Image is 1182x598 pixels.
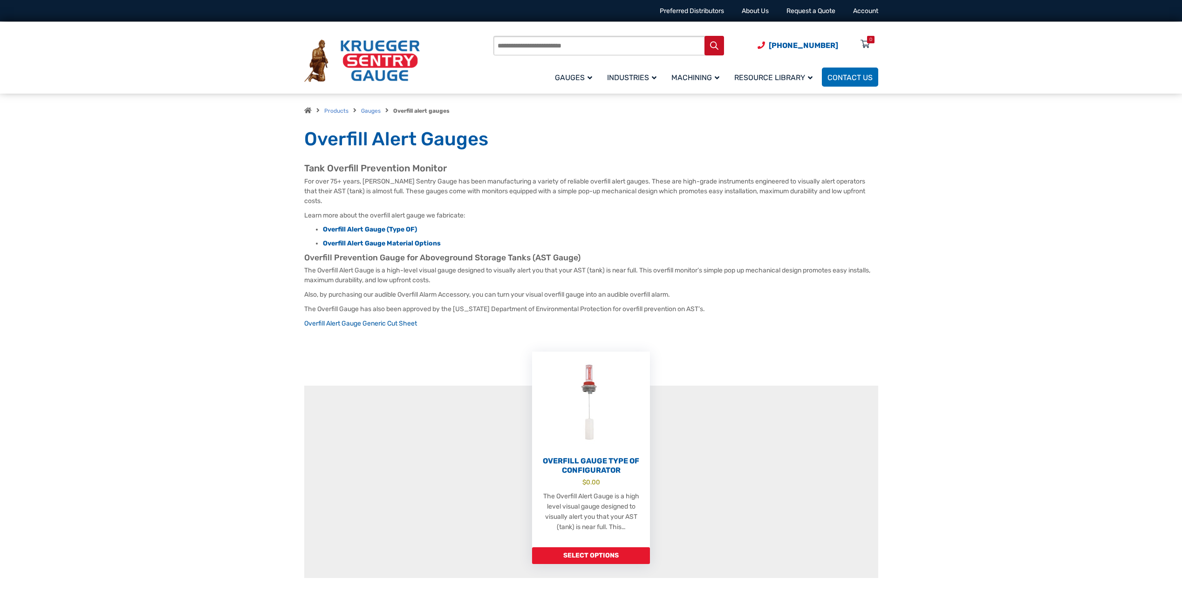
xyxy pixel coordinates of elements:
[769,41,838,50] span: [PHONE_NUMBER]
[532,352,650,547] a: Overfill Gauge Type OF Configurator $0.00 The Overfill Alert Gauge is a high level visual gauge d...
[304,290,878,299] p: Also, by purchasing our audible Overfill Alarm Accessory, you can turn your visual overfill gauge...
[582,478,600,486] bdi: 0.00
[323,239,441,247] a: Overfill Alert Gauge Material Options
[671,73,719,82] span: Machining
[607,73,656,82] span: Industries
[304,128,878,151] h1: Overfill Alert Gauges
[758,40,838,51] a: Phone Number (920) 434-8860
[729,66,822,88] a: Resource Library
[549,66,601,88] a: Gauges
[323,225,417,233] a: Overfill Alert Gauge (Type OF)
[734,73,813,82] span: Resource Library
[582,478,586,486] span: $
[304,304,878,314] p: The Overfill Gauge has also been approved by the [US_STATE] Department of Environmental Protectio...
[532,352,650,454] img: Overfill Gauge Type OF Configurator
[304,163,878,174] h2: Tank Overfill Prevention Monitor
[304,211,878,220] p: Learn more about the overfill alert gauge we fabricate:
[532,456,650,475] h2: Overfill Gauge Type OF Configurator
[304,319,417,327] a: Overfill Alert Gauge Generic Cut Sheet
[827,73,873,82] span: Contact Us
[324,108,348,114] a: Products
[304,177,878,206] p: For over 75+ years, [PERSON_NAME] Sentry Gauge has been manufacturing a variety of reliable overf...
[822,68,878,87] a: Contact Us
[304,40,420,82] img: Krueger Sentry Gauge
[601,66,666,88] a: Industries
[393,108,450,114] strong: Overfill alert gauges
[555,73,592,82] span: Gauges
[660,7,724,15] a: Preferred Distributors
[361,108,381,114] a: Gauges
[666,66,729,88] a: Machining
[532,547,650,564] a: Add to cart: “Overfill Gauge Type OF Configurator”
[541,491,641,532] p: The Overfill Alert Gauge is a high level visual gauge designed to visually alert you that your AS...
[869,36,872,43] div: 0
[742,7,769,15] a: About Us
[304,265,878,285] p: The Overfill Alert Gauge is a high-level visual gauge designed to visually alert you that your AS...
[786,7,835,15] a: Request a Quote
[853,7,878,15] a: Account
[304,253,878,263] h3: Overfill Prevention Gauge for Aboveground Storage Tanks (AST Gauge)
